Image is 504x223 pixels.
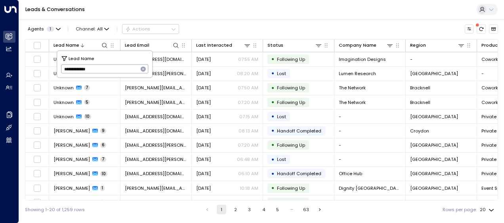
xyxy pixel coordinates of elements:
span: Unknown [53,70,74,77]
span: Bristol [410,185,458,191]
div: Product [481,42,500,49]
p: 10:18 AM [240,199,258,206]
span: Yesterday [196,85,211,91]
span: May 12, 2025 [196,70,211,77]
span: London [410,142,458,148]
span: 6 [100,142,106,148]
div: Last Interacted [196,42,251,49]
td: - [334,124,406,138]
span: Bracknell [410,85,430,91]
span: May 19, 2025 [196,142,211,148]
button: Go to page 2 [231,205,240,214]
div: … [287,205,296,214]
span: Lost [277,70,286,77]
div: Lead Name [53,42,108,49]
span: Imagination Designs [339,56,386,62]
span: London [410,156,458,163]
span: zoem@office-hub.com [125,170,187,177]
span: Following Up [277,99,305,106]
div: Region [410,42,465,49]
span: zoe.hurdwell@dignityuk.co.uk [125,185,187,191]
span: Yesterday [196,185,211,191]
div: • [271,111,275,122]
button: Go to page 3 [245,205,254,214]
div: Status [267,42,322,49]
span: 1 [100,185,105,191]
span: zoe.renae@outlook.com [125,142,187,148]
div: Showing 1-20 of 1,259 rows [25,206,85,213]
span: Office Hub [339,170,362,177]
span: 5 [84,100,90,105]
button: Actions [122,24,179,34]
span: Toggle select row [33,155,41,163]
span: Lead Name [69,55,94,62]
span: Channel: [73,25,112,33]
p: 10:18 AM [240,185,258,191]
span: London [410,170,458,177]
span: Handoff Completed [277,128,321,134]
span: London [410,70,458,77]
button: Channel:All [73,25,112,33]
p: 08:13 AM [239,128,258,134]
span: 10 [100,171,107,177]
span: Dignity UK [339,185,401,191]
span: Unknown [53,99,74,106]
span: Zoe Milner [53,170,90,177]
span: zoe.renae@outlook.com [125,156,187,163]
p: 07:15 AM [239,113,258,120]
span: The Network [339,85,366,91]
div: • [271,197,275,208]
span: Following Up [277,185,305,191]
label: Rows per page: [443,206,477,213]
div: • [271,154,275,165]
a: Leads & Conversations [25,6,85,13]
span: Zuhair Ajalat [53,128,90,134]
button: Go to page 4 [259,205,268,214]
button: Customize [465,25,474,34]
span: bradsphone3@gmail.com [125,113,187,120]
span: Unknown [53,56,74,62]
div: Lead Email [125,42,179,49]
p: 07:20 AM [238,142,258,148]
button: Go to page 63 [301,205,311,214]
span: Handoff Completed [277,170,321,177]
span: All [97,26,103,32]
span: 1 [100,200,105,205]
div: • [271,183,275,193]
span: Mar 14, 2025 [196,170,211,177]
span: Toggle select row [33,141,41,149]
div: • [271,68,275,79]
span: Toggle select row [33,127,41,135]
span: Following Up [277,85,305,91]
span: Following Up [277,56,305,62]
span: Bracknell [410,99,430,106]
span: 9 [100,128,106,134]
span: Lumen Research [339,70,376,77]
span: zoe.hurdwell@dignityuk.co.uk [125,199,187,206]
div: Lead Email [125,42,149,49]
span: 1 [47,26,54,32]
div: • [271,54,275,64]
span: Toggle select row [33,184,41,192]
div: 20 [480,205,496,215]
div: • [271,140,275,150]
span: Following Up [277,199,305,206]
span: dr@compton.london [125,70,187,77]
span: Aug 27, 2025 [196,56,211,62]
span: Toggle select row [33,55,41,63]
span: Toggle select all [33,42,41,49]
span: Toggle select row [33,98,41,106]
span: james@thefoundingnetwork.com [125,85,187,91]
span: Agents [28,27,44,31]
div: Lead Name [53,42,79,49]
span: Zoe Hurdwell [53,185,90,191]
div: • [271,83,275,93]
span: Unknown [53,113,74,120]
button: Go to page 5 [273,205,283,214]
span: 7 [84,85,90,91]
div: Last Interacted [196,42,232,49]
span: Dignity UK [339,199,401,206]
span: Croydon [410,128,429,134]
span: Following Up [277,142,305,148]
span: Zoe Camille [53,156,90,163]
